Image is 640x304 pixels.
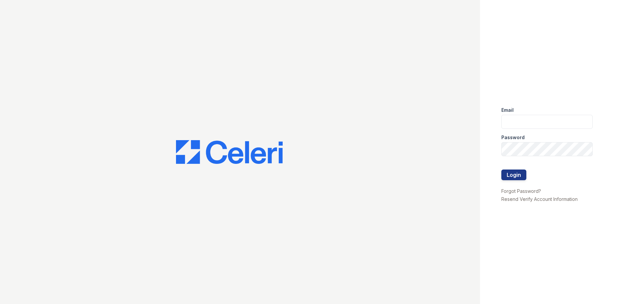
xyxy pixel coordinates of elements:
[176,140,283,164] img: CE_Logo_Blue-a8612792a0a2168367f1c8372b55b34899dd931a85d93a1a3d3e32e68fde9ad4.png
[501,134,525,141] label: Password
[501,188,541,194] a: Forgot Password?
[501,196,578,202] a: Resend Verify Account Information
[501,107,514,113] label: Email
[501,170,526,180] button: Login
